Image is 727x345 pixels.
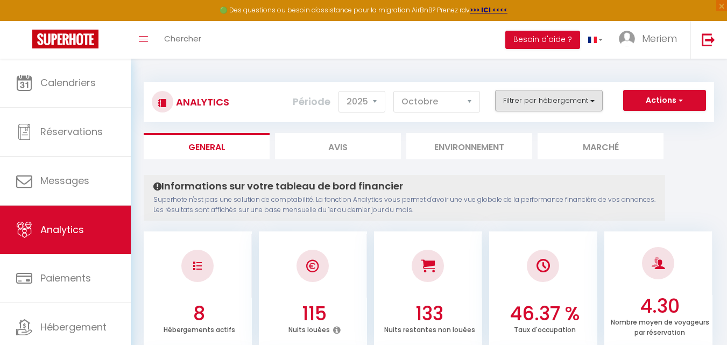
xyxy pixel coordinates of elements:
h3: 133 [379,302,479,325]
li: Marché [538,133,664,159]
img: ... [619,31,635,47]
span: Chercher [164,33,201,44]
li: Environnement [406,133,532,159]
button: Actions [623,90,706,111]
img: Super Booking [32,30,98,48]
h3: 8 [149,302,249,325]
p: Superhote n'est pas une solution de comptabilité. La fonction Analytics vous permet d'avoir une v... [153,195,655,215]
p: Hébergements actifs [164,323,235,334]
h4: Informations sur votre tableau de bord financier [153,180,655,192]
label: Période [293,90,330,114]
span: Messages [40,174,89,187]
span: Meriem [642,32,677,45]
span: Réservations [40,125,103,138]
a: Chercher [156,21,209,59]
li: General [144,133,270,159]
span: Paiements [40,271,91,285]
h3: 4.30 [610,295,710,318]
img: logout [702,33,715,46]
p: Nombre moyen de voyageurs par réservation [611,315,709,337]
h3: Analytics [173,90,229,114]
button: Filtrer par hébergement [495,90,603,111]
button: Besoin d'aide ? [505,31,580,49]
span: Hébergement [40,320,107,334]
a: >>> ICI <<<< [470,5,507,15]
a: ... Meriem [611,21,690,59]
span: Analytics [40,223,84,236]
h3: 115 [264,302,364,325]
h3: 46.37 % [495,302,595,325]
li: Avis [275,133,401,159]
img: NO IMAGE [193,262,202,270]
p: Nuits restantes non louées [384,323,475,334]
p: Taux d'occupation [514,323,576,334]
p: Nuits louées [288,323,330,334]
span: Calendriers [40,76,96,89]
